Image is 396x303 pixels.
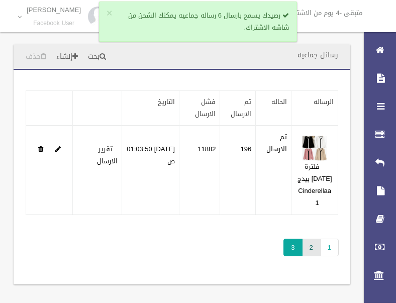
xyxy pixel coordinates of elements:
[283,239,302,256] span: 3
[27,20,81,27] small: Facebook User
[55,143,61,155] a: Edit
[27,6,81,14] p: [PERSON_NAME]
[99,2,297,42] div: رصيدك يسمح بارسال 6 رساله جماعيه يمكنك الشحن من شاشه الاشتراك.
[195,95,216,120] a: فشل الارسال
[260,131,287,155] label: تم الارسال
[97,143,118,167] a: تقرير الارسال
[231,95,251,120] a: تم الارسال
[84,48,110,66] a: بحث
[285,45,350,65] header: رسائل جماعيه
[88,7,108,27] img: 84628273_176159830277856_972693363922829312_n.jpg
[302,143,327,155] a: Edit
[179,126,220,215] td: 11882
[302,136,327,161] img: 638951367105340894.jpg
[107,9,112,19] button: ×
[302,239,321,256] a: 2
[158,95,175,108] a: التاريخ
[320,239,339,256] a: 1
[52,48,82,66] a: إنشاء
[291,91,338,126] th: الرساله
[256,91,291,126] th: الحاله
[122,126,179,215] td: [DATE] 01:03:50 ص
[298,160,332,209] a: فلترة [DATE] بيدج Cinderellaa 1
[220,126,256,215] td: 196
